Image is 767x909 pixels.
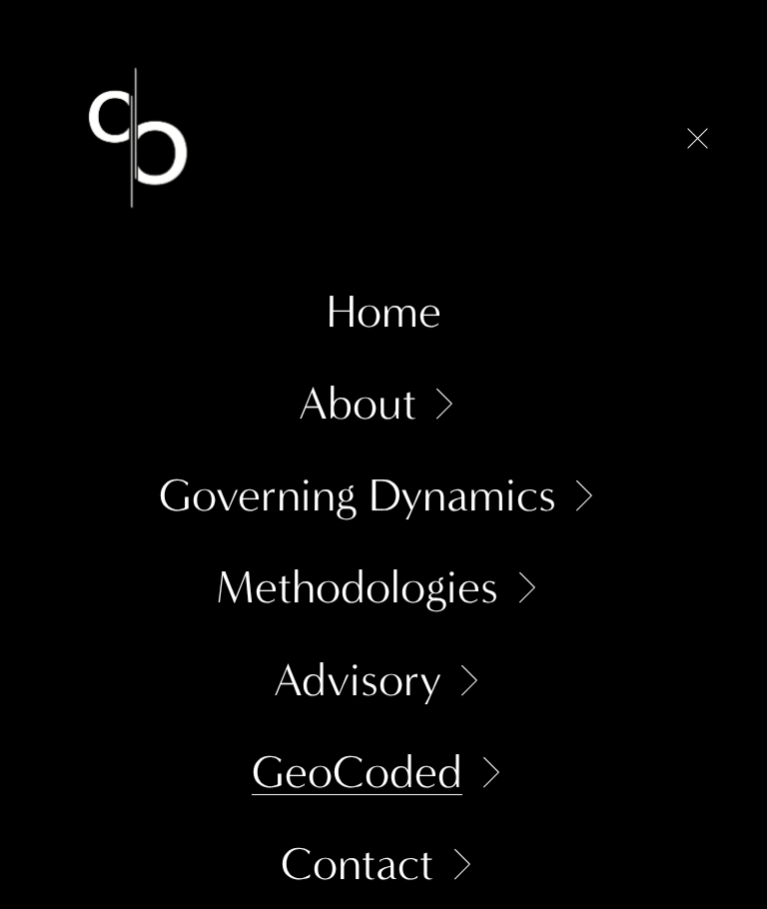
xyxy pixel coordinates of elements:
a: GeoCoded [252,749,515,795]
a: About [299,381,469,427]
a: Advisory [274,657,494,703]
a: Governing Dynamics [159,472,609,518]
a: Contact [281,841,486,887]
img: Christopher Sanchez &amp; Co. [46,46,230,230]
a: Home [327,289,441,335]
a: Methodologies [216,565,551,611]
